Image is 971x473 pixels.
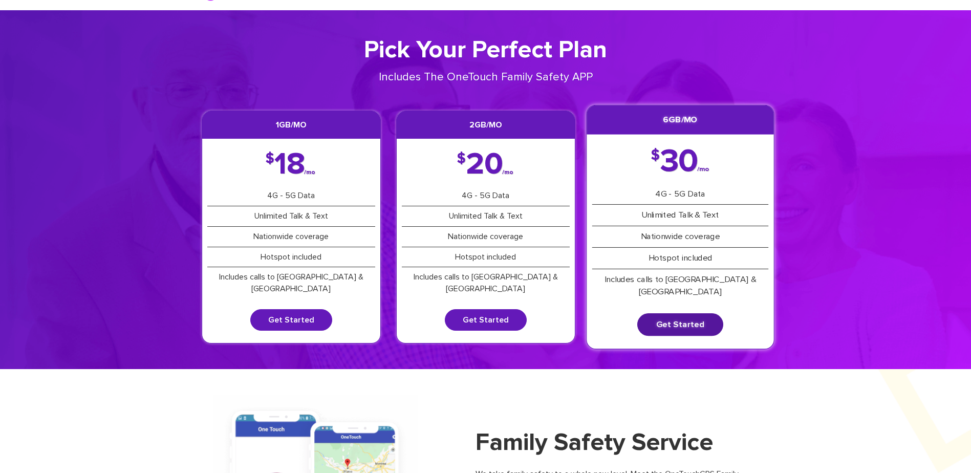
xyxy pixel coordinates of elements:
li: Hotspot included [402,247,570,268]
span: /mo [304,170,315,175]
li: Includes calls to [GEOGRAPHIC_DATA] & [GEOGRAPHIC_DATA] [592,269,768,303]
li: Hotspot included [592,248,768,269]
li: 4G - 5G Data [592,184,768,205]
li: Nationwide coverage [207,227,375,247]
div: 30 [650,150,710,173]
li: 4G - 5G Data [402,186,570,206]
p: Includes The OneTouch Family Safety APP [343,70,628,85]
span: $ [266,154,274,164]
li: 4G - 5G Data [207,186,375,206]
span: /mo [697,167,709,172]
span: $ [457,154,466,164]
h3: 1GB/mo [202,111,380,139]
span: /mo [502,170,513,175]
li: Unlimited Talk & Text [207,206,375,227]
h2: Family Safety Service [476,428,739,458]
li: Unlimited Talk & Text [592,205,768,227]
a: Get Started [250,309,332,331]
li: Nationwide coverage [402,227,570,247]
h1: Pick Your Perfect Plan [202,36,770,66]
h3: 6GB/mo [587,105,773,134]
a: Get Started [637,313,723,336]
div: 18 [266,154,316,176]
span: $ [650,150,659,161]
li: Nationwide coverage [592,227,768,248]
li: Includes calls to [GEOGRAPHIC_DATA] & [GEOGRAPHIC_DATA] [207,267,375,299]
li: Hotspot included [207,247,375,268]
h3: 2GB/mo [397,111,575,139]
div: 20 [457,154,514,176]
a: Get Started [445,309,527,331]
li: Includes calls to [GEOGRAPHIC_DATA] & [GEOGRAPHIC_DATA] [402,267,570,299]
li: Unlimited Talk & Text [402,206,570,227]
